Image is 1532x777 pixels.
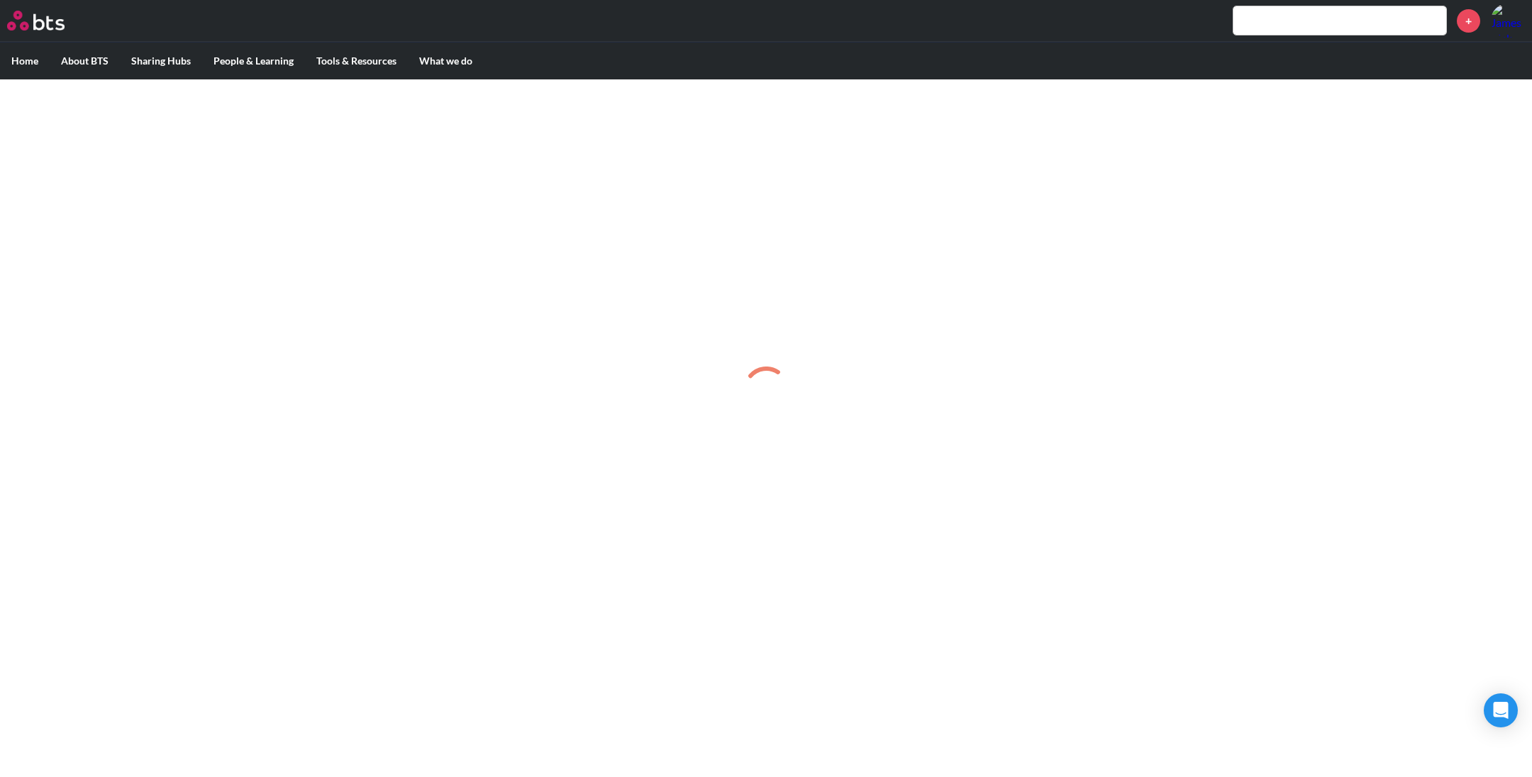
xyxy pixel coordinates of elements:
label: About BTS [50,43,120,79]
label: Tools & Resources [305,43,408,79]
label: People & Learning [202,43,305,79]
img: James Blaker [1491,4,1525,38]
img: BTS Logo [7,11,65,30]
a: Go home [7,11,91,30]
div: Open Intercom Messenger [1484,693,1518,727]
label: What we do [408,43,484,79]
a: + [1457,9,1480,33]
a: Profile [1491,4,1525,38]
label: Sharing Hubs [120,43,202,79]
